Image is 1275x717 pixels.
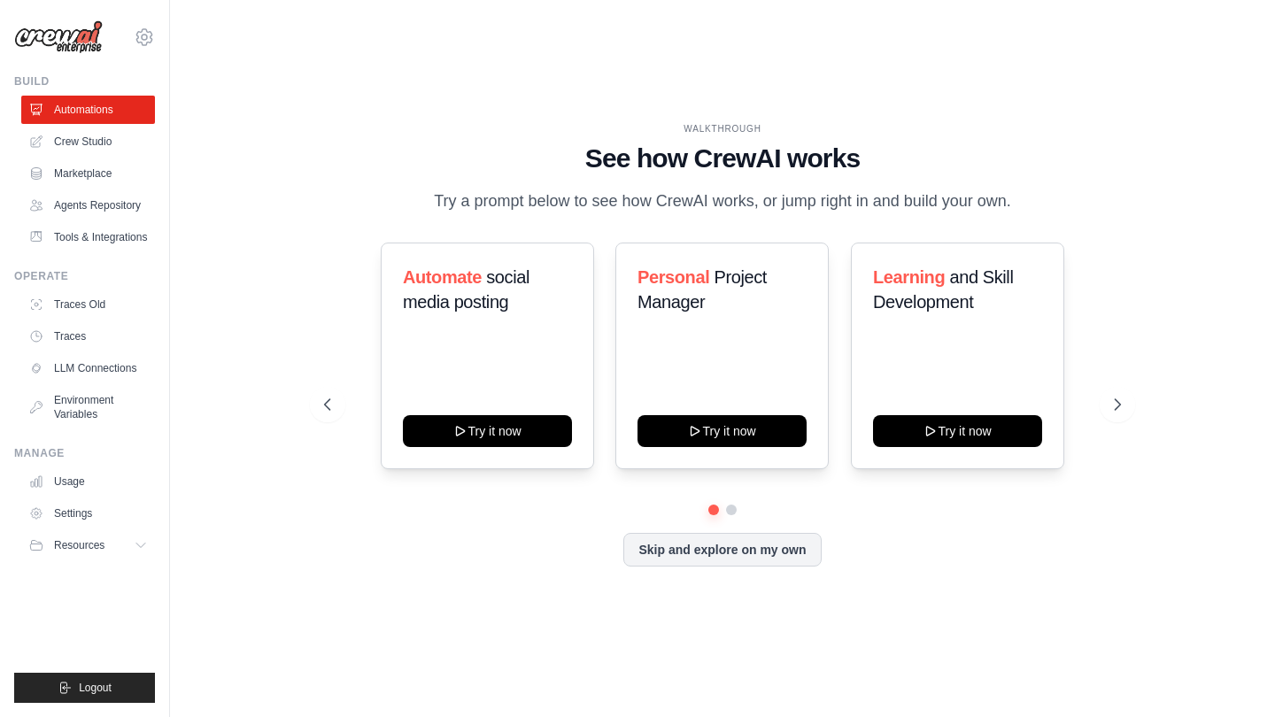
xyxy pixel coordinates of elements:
[79,681,112,695] span: Logout
[623,533,821,567] button: Skip and explore on my own
[425,189,1020,214] p: Try a prompt below to see how CrewAI works, or jump right in and build your own.
[21,191,155,220] a: Agents Repository
[54,538,104,552] span: Resources
[873,267,1013,312] span: and Skill Development
[21,467,155,496] a: Usage
[21,386,155,428] a: Environment Variables
[403,415,572,447] button: Try it now
[637,267,709,287] span: Personal
[14,269,155,283] div: Operate
[324,122,1120,135] div: WALKTHROUGH
[873,267,945,287] span: Learning
[14,74,155,89] div: Build
[1186,632,1275,717] iframe: Chat Widget
[403,267,482,287] span: Automate
[21,499,155,528] a: Settings
[21,290,155,319] a: Traces Old
[637,415,807,447] button: Try it now
[21,322,155,351] a: Traces
[21,159,155,188] a: Marketplace
[21,531,155,559] button: Resources
[21,354,155,382] a: LLM Connections
[14,446,155,460] div: Manage
[14,20,103,54] img: Logo
[21,127,155,156] a: Crew Studio
[324,143,1120,174] h1: See how CrewAI works
[21,223,155,251] a: Tools & Integrations
[873,415,1042,447] button: Try it now
[14,673,155,703] button: Logout
[21,96,155,124] a: Automations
